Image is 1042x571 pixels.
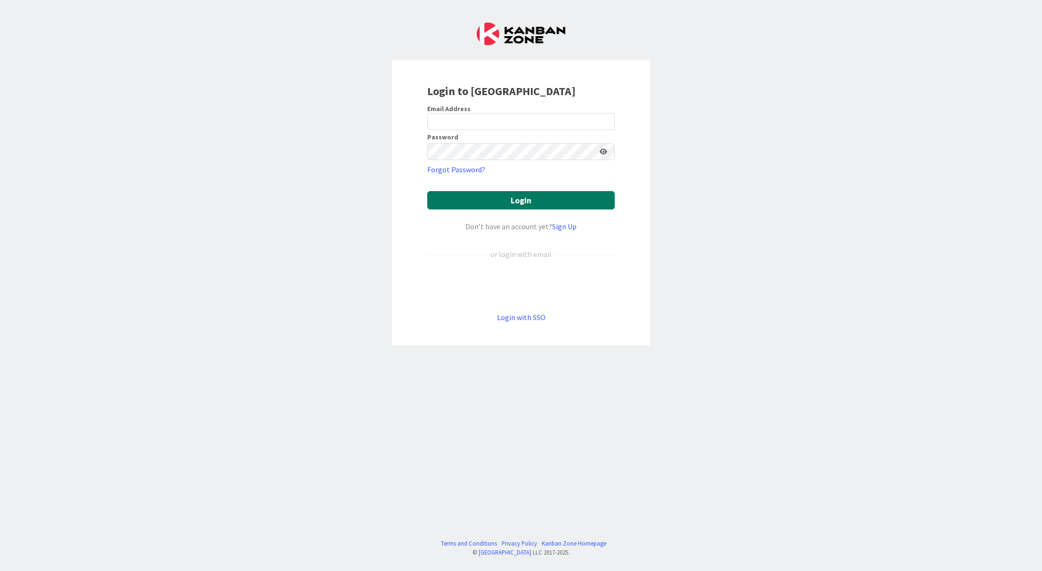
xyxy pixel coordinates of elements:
label: Email Address [427,105,471,113]
a: Sign Up [552,222,577,231]
a: Kanban Zone Homepage [542,539,606,548]
a: Forgot Password? [427,164,485,175]
div: or login with email [488,249,554,260]
label: Password [427,134,458,140]
div: Don’t have an account yet? [427,221,615,232]
a: [GEOGRAPHIC_DATA] [479,548,531,556]
a: Privacy Policy [502,539,537,548]
button: Login [427,191,615,209]
b: Login to [GEOGRAPHIC_DATA] [427,84,576,98]
a: Terms and Conditions [441,539,497,548]
img: Kanban Zone [477,23,565,45]
iframe: Bouton Se connecter avec Google [423,275,619,296]
a: Login with SSO [497,313,545,322]
div: © LLC 2017- 2025 . [436,548,606,557]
